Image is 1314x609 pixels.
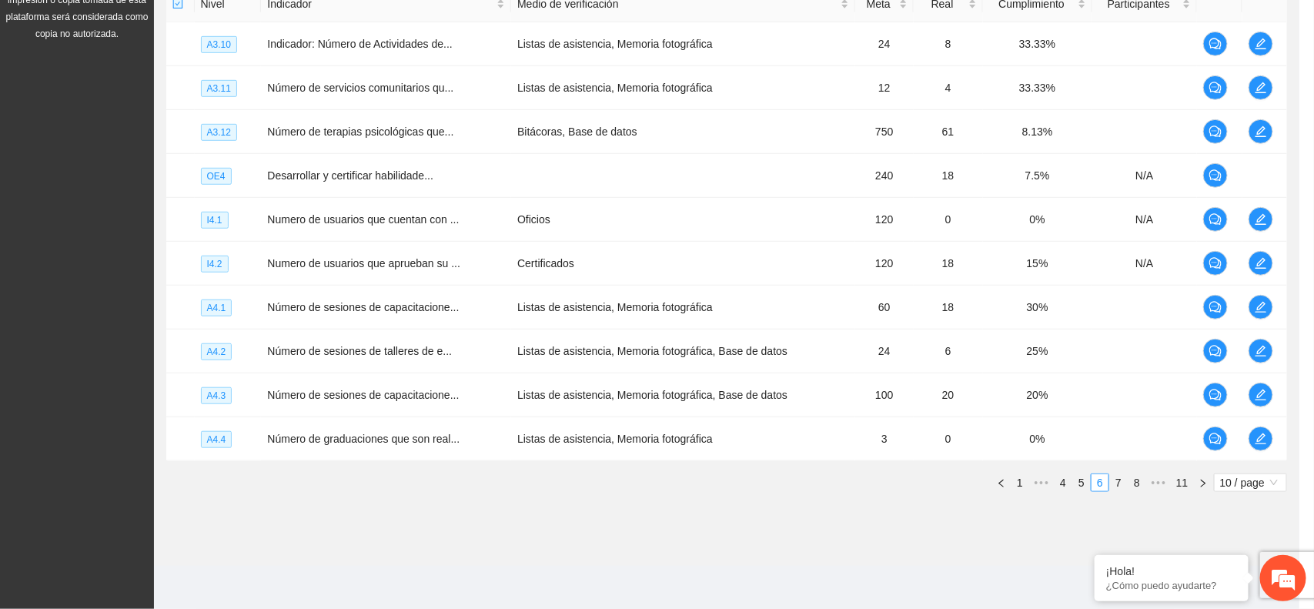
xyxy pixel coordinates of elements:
div: Minimizar ventana de chat en vivo [252,8,289,45]
span: Estamos en línea. [89,206,212,361]
textarea: Escriba su mensaje y pulse “Intro” [8,420,293,474]
div: Chatee con nosotros ahora [80,79,259,99]
div: ¡Hola! [1106,565,1237,577]
p: ¿Cómo puedo ayudarte? [1106,580,1237,591]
